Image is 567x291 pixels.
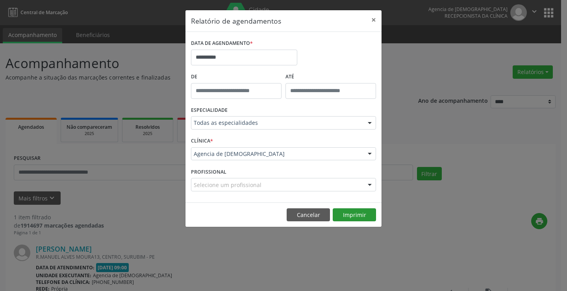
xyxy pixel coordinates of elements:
span: Todas as especialidades [194,119,360,127]
label: ESPECIALIDADE [191,104,228,117]
button: Imprimir [333,208,376,222]
label: ATÉ [285,71,376,83]
label: CLÍNICA [191,135,213,147]
label: De [191,71,282,83]
button: Cancelar [287,208,330,222]
label: PROFISSIONAL [191,166,226,178]
h5: Relatório de agendamentos [191,16,281,26]
span: Selecione um profissional [194,181,261,189]
span: Agencia de [DEMOGRAPHIC_DATA] [194,150,360,158]
label: DATA DE AGENDAMENTO [191,37,253,50]
button: Close [366,10,382,30]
